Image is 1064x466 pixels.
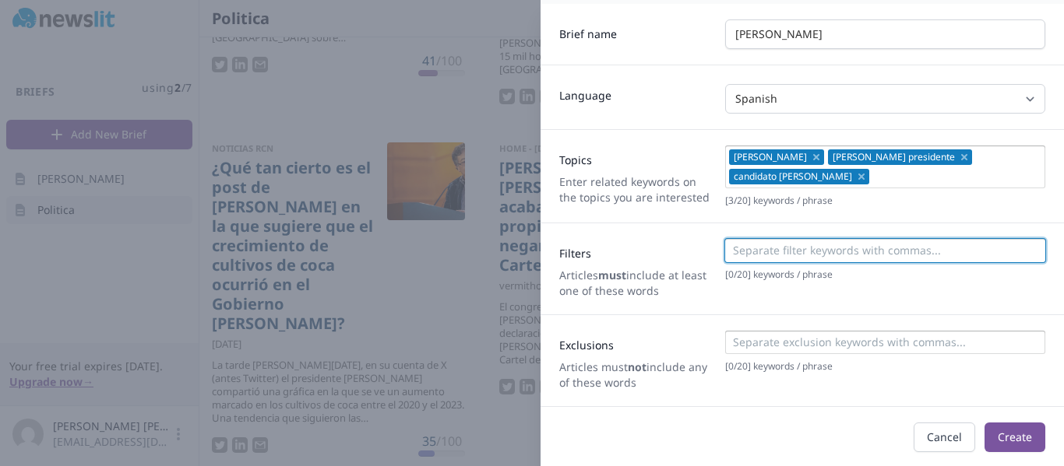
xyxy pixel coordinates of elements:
[725,194,1045,207] p: [ 3 / 20 ] keywords / phrase
[810,149,824,165] button: Remove
[559,20,713,42] label: Brief name
[559,268,713,299] p: Articles include at least one of these words
[734,170,852,183] span: candidato [PERSON_NAME]
[559,174,713,205] p: Enter related keywords on the topics you are interested
[559,240,713,261] label: Filters
[628,359,647,374] strong: not
[725,360,1045,373] p: [ 0 / 20 ] keywords / phrase
[833,151,955,163] span: [PERSON_NAME] presidente
[914,422,975,452] button: Cancel
[985,422,1045,452] button: Create
[559,82,713,103] label: Language
[559,359,713,391] p: Articles must include any of these words
[855,169,869,184] button: Remove
[559,146,713,168] label: Topics
[598,268,626,282] strong: must
[729,243,1040,258] input: Separate filter keywords with commas...
[725,268,1045,281] p: [ 0 / 20 ] keywords / phrase
[729,335,1040,350] input: Separate exclusion keywords with commas...
[958,149,972,165] button: Remove
[559,331,713,353] label: Exclusions
[734,151,807,163] span: [PERSON_NAME]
